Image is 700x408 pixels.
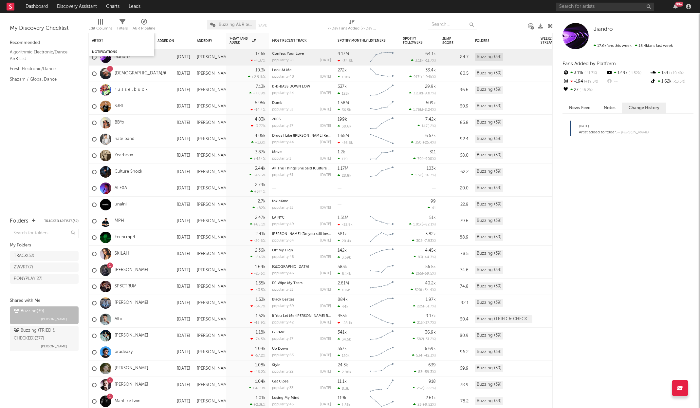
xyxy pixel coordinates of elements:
div: 6.57k [425,134,436,138]
div: Added By [197,39,213,43]
a: Move [272,150,282,154]
a: [PERSON_NAME] [115,366,148,371]
button: Tracked Artists(32) [44,220,79,223]
div: -4.37 % [250,58,266,63]
div: 99 + [675,2,683,7]
div: Buzzing (39) [475,217,503,225]
div: Look At Me [272,68,331,72]
span: -1.52 % [628,71,641,75]
div: 3.44k [255,166,266,171]
div: Spotify Followers [403,37,426,45]
button: Notes [597,103,622,113]
input: Search... [428,20,477,29]
div: 125k [338,91,349,96]
div: TRACK ( 32 ) [14,252,34,260]
span: -11.7 % [424,59,435,63]
div: +374 % [250,189,266,194]
a: toxic4me [272,200,288,203]
a: ZWVRT(7) [10,262,79,272]
div: Confess Your Love [272,52,331,56]
div: popularity: 1 [272,157,291,161]
span: Fans Added by Platform [562,61,616,66]
div: -- [606,77,650,86]
div: [PERSON_NAME] [197,251,230,257]
button: News Feed [562,103,597,113]
div: 7-Day Fans Added (7-Day Fans Added) [327,25,377,32]
div: 51k [429,216,436,220]
div: [DATE] [157,217,190,225]
span: 17.6k fans this week [594,44,632,48]
a: BBYx [115,120,124,126]
span: -7.93 % [423,239,435,243]
a: MPH [115,218,124,224]
div: [DATE] [320,124,331,128]
a: All The Things She Said (Culture Shock Version) [272,167,353,170]
div: -34.6k [338,59,353,63]
div: 36.5k [338,108,351,112]
div: Filters [117,25,128,32]
div: Added On [157,39,180,43]
svg: Chart title [367,98,396,115]
div: +65.1 % [250,222,266,226]
div: Filters [117,16,128,35]
div: [DATE] [157,250,190,258]
div: 3.11k [562,69,606,77]
div: [DATE] [320,206,331,210]
svg: Chart title [367,229,396,246]
span: +10.4 % [668,71,684,75]
span: -2 % [429,125,435,128]
div: 311 [430,150,436,154]
a: Losing My Mind [272,396,300,400]
div: [DATE] [320,173,331,177]
svg: Chart title [367,49,396,66]
div: [PERSON_NAME] [197,219,230,224]
div: Jamie (Do you still love me?) [272,232,331,236]
a: Buzzing(39)[PERSON_NAME] [10,306,79,324]
span: 41 [432,206,436,210]
a: [GEOGRAPHIC_DATA] [272,265,309,269]
div: 1.65M [338,134,349,138]
span: 1.76k [413,108,422,112]
div: popularity: 57 [272,124,293,128]
div: 2.79k [255,183,266,187]
a: Yearboox [115,153,133,158]
div: Notifications [92,50,141,54]
div: popularity: 51 [272,108,293,111]
input: Search for artists [556,3,654,11]
a: Up Down [272,347,288,351]
span: 350 [415,141,421,145]
div: popularity: 61 [272,173,293,177]
div: Buzzing (TRIED & CHECKED) ( 377 ) [14,327,73,342]
div: 7-Day Fans Added (7-Day Fans Added) [327,16,377,35]
a: [DEMOGRAPHIC_DATA]/it [115,71,166,76]
span: -13.3 % [672,80,685,84]
div: +2.91k % [248,75,266,79]
button: 99+ [673,4,678,9]
div: +484 % [250,157,266,161]
div: Folders [10,217,28,225]
div: Recommended [10,39,79,47]
div: 199k [338,117,347,122]
div: Buzzing (39) [475,250,503,258]
a: ALEXA [115,185,127,191]
div: popularity: 51 [272,206,293,210]
div: [PERSON_NAME] [197,169,230,175]
span: Artist added to folder. [579,130,617,134]
svg: Chart title [367,164,396,180]
div: A&R Pipeline [133,16,156,35]
div: [PERSON_NAME] [197,137,230,142]
span: +82.1 % [423,223,435,226]
svg: Chart title [367,82,396,98]
div: ( ) [411,173,436,177]
button: Change History [622,103,666,113]
div: 4.17M [338,52,349,56]
div: 4.45k [425,248,436,253]
div: [DATE] [157,234,190,242]
div: 27 [562,86,606,94]
a: Confess Your Love [272,52,304,56]
div: popularity: 44 [272,91,294,95]
a: r u s s e l b u c k [115,87,148,93]
div: [DATE] [157,53,190,61]
div: 29.9k [425,85,436,89]
svg: Chart title [367,246,396,262]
